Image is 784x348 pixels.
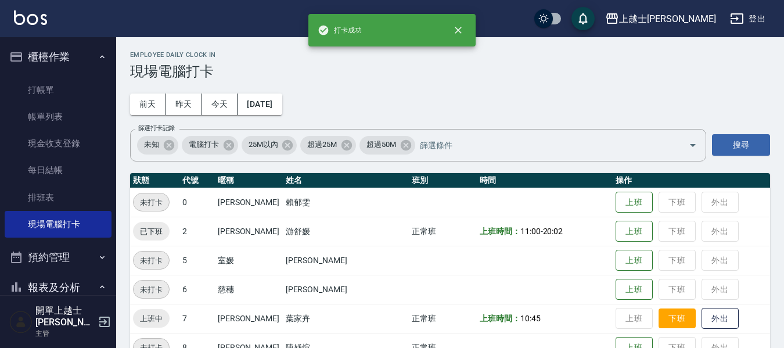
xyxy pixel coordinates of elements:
a: 現金收支登錄 [5,130,112,157]
button: 櫃檯作業 [5,42,112,72]
td: 慈穗 [215,275,283,304]
input: 篩選條件 [417,135,668,155]
th: 時間 [477,173,613,188]
td: [PERSON_NAME] [215,188,283,217]
button: Open [684,136,702,155]
span: 10:45 [520,314,541,323]
span: 打卡成功 [318,24,362,36]
div: 電腦打卡 [182,136,238,155]
button: 外出 [702,308,739,329]
button: 昨天 [166,94,202,115]
span: 未打卡 [134,284,169,296]
button: save [571,7,595,30]
button: 上越士[PERSON_NAME] [600,7,721,31]
p: 主管 [35,328,95,339]
label: 篩選打卡記錄 [138,124,175,132]
td: 正常班 [409,217,477,246]
b: 上班時間： [480,227,520,236]
td: 賴郁雯 [283,188,409,217]
button: 上班 [616,221,653,242]
td: 5 [179,246,215,275]
th: 代號 [179,173,215,188]
a: 帳單列表 [5,103,112,130]
button: 前天 [130,94,166,115]
th: 操作 [613,173,770,188]
td: [PERSON_NAME] [283,246,409,275]
div: 超過25M [300,136,356,155]
div: 25M以內 [242,136,297,155]
span: 上班中 [133,313,170,325]
td: 室媛 [215,246,283,275]
th: 姓名 [283,173,409,188]
span: 25M以內 [242,139,285,150]
div: 上越士[PERSON_NAME] [619,12,716,26]
button: 搜尋 [712,134,770,156]
td: 7 [179,304,215,333]
h3: 現場電腦打卡 [130,63,770,80]
button: 下班 [659,308,696,329]
a: 現場電腦打卡 [5,211,112,238]
td: - [477,217,613,246]
td: 0 [179,188,215,217]
td: [PERSON_NAME] [283,275,409,304]
button: 報表及分析 [5,272,112,303]
button: close [445,17,471,43]
th: 狀態 [130,173,179,188]
td: [PERSON_NAME] [215,304,283,333]
th: 班別 [409,173,477,188]
td: 6 [179,275,215,304]
a: 打帳單 [5,77,112,103]
h5: 開單上越士[PERSON_NAME] [35,305,95,328]
span: 電腦打卡 [182,139,226,150]
span: 未知 [137,139,166,150]
td: [PERSON_NAME] [215,217,283,246]
button: 上班 [616,192,653,213]
button: 登出 [725,8,770,30]
a: 排班表 [5,184,112,211]
th: 暱稱 [215,173,283,188]
h2: Employee Daily Clock In [130,51,770,59]
button: [DATE] [238,94,282,115]
div: 未知 [137,136,178,155]
span: 11:00 [520,227,541,236]
div: 超過50M [359,136,415,155]
img: Person [9,310,33,333]
span: 未打卡 [134,254,169,267]
a: 每日結帳 [5,157,112,184]
td: 正常班 [409,304,477,333]
span: 超過50M [359,139,403,150]
button: 上班 [616,250,653,271]
button: 預約管理 [5,242,112,272]
td: 葉家卉 [283,304,409,333]
td: 游舒媛 [283,217,409,246]
td: 2 [179,217,215,246]
span: 未打卡 [134,196,169,209]
span: 已下班 [133,225,170,238]
button: 上班 [616,279,653,300]
button: 今天 [202,94,238,115]
span: 20:02 [543,227,563,236]
img: Logo [14,10,47,25]
span: 超過25M [300,139,344,150]
b: 上班時間： [480,314,520,323]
